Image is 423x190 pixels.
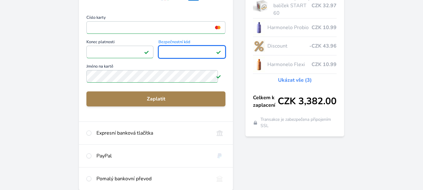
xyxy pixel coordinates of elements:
[253,57,265,72] img: CLEAN_FLEXI_se_stinem_x-hi_(1)-lo.jpg
[86,91,225,106] button: Zaplatit
[161,48,223,56] iframe: Iframe pro bezpečnostní kód
[312,61,337,68] span: CZK 10.99
[158,40,225,46] span: Bezpečnostní kód
[89,48,151,56] iframe: Iframe pro datum vypršení platnosti
[253,20,265,35] img: CLEAN_PROBIO_se_stinem_x-lo.jpg
[267,24,312,31] span: Harmonelo Probio
[214,175,225,182] img: bankTransfer_IBAN.svg
[86,40,153,46] span: Konec platnosti
[253,94,278,109] span: Celkem k zaplacení
[86,16,225,21] span: Číslo karty
[278,96,337,107] span: CZK 3,382.00
[216,74,221,79] img: Platné pole
[214,152,225,160] img: paypal.svg
[267,42,309,50] span: Discount
[86,64,225,70] span: Jméno na kartě
[312,24,337,31] span: CZK 10.99
[86,70,218,83] input: Jméno na kartěPlatné pole
[309,42,337,50] span: -CZK 43.96
[312,2,337,9] span: CZK 32.97
[214,129,225,137] img: onlineBanking_CZ.svg
[91,95,220,103] span: Zaplatit
[216,49,221,54] img: Platné pole
[96,129,209,137] div: Expresní banková tlačítka
[96,152,209,160] div: PayPal
[144,49,149,54] img: Platné pole
[278,76,312,84] a: Ukázat vše (3)
[89,23,223,32] iframe: Iframe pro číslo karty
[214,25,222,30] img: mc
[96,175,209,182] div: Pomalý bankovní převod
[253,38,265,54] img: discount-lo.png
[267,61,312,68] span: Harmonelo Flexi
[261,116,337,129] span: Transakce je zabezpečena připojením SSL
